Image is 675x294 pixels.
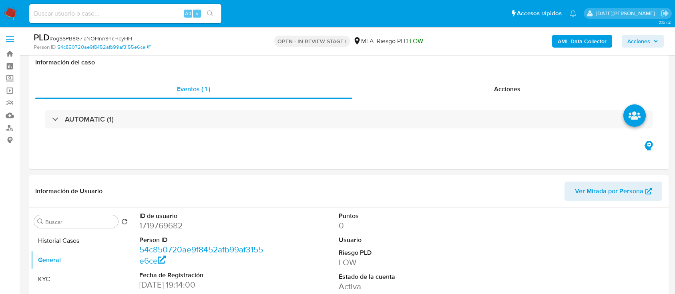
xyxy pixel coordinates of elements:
[139,271,264,280] dt: Fecha de Registración
[139,212,264,220] dt: ID de usuario
[517,9,562,18] span: Accesos rápidos
[570,10,577,17] a: Notificaciones
[139,236,264,244] dt: Person ID
[31,231,131,250] button: Historial Casos
[339,236,464,244] dt: Usuario
[339,281,464,292] dd: Activa
[377,37,423,46] span: Riesgo PLD:
[31,250,131,270] button: General
[45,218,115,226] input: Buscar
[575,182,643,201] span: Ver Mirada por Persona
[45,110,653,128] div: AUTOMATIC (1)
[353,37,374,46] div: MLA
[339,212,464,220] dt: Puntos
[494,84,520,94] span: Acciones
[139,220,264,231] dd: 1719769682
[202,8,218,19] button: search-icon
[661,9,669,18] a: Salir
[622,35,664,48] button: Acciones
[57,44,151,51] a: 54c850720ae9f8452afb99af3155e6ce
[627,35,650,48] span: Acciones
[34,31,50,44] b: PLD
[196,10,198,17] span: s
[552,35,612,48] button: AML Data Collector
[565,182,662,201] button: Ver Mirada por Persona
[339,257,464,268] dd: LOW
[185,10,191,17] span: Alt
[34,44,56,51] b: Person ID
[177,84,210,94] span: Eventos ( 1 )
[139,244,263,266] a: 54c850720ae9f8452afb99af3155e6ce
[50,34,132,42] span: # ogSSPB8G7laNOHnn9hcHcyHH
[35,187,102,195] h1: Información de Usuario
[139,279,264,290] dd: [DATE] 19:14:00
[29,8,221,19] input: Buscar usuario o caso...
[65,115,114,124] h3: AUTOMATIC (1)
[339,272,464,281] dt: Estado de la cuenta
[37,218,44,225] button: Buscar
[558,35,607,48] b: AML Data Collector
[121,218,128,227] button: Volver al orden por defecto
[35,58,662,66] h1: Información del caso
[410,36,423,46] span: LOW
[339,248,464,257] dt: Riesgo PLD
[596,10,658,17] p: lucia.neglia@mercadolibre.com
[274,36,350,47] p: OPEN - IN REVIEW STAGE I
[339,220,464,231] dd: 0
[31,270,131,289] button: KYC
